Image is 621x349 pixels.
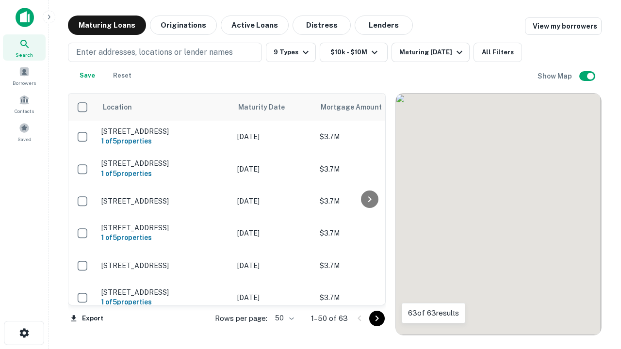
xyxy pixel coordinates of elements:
[271,311,295,325] div: 50
[97,94,232,121] th: Location
[101,288,228,297] p: [STREET_ADDRESS]
[474,43,522,62] button: All Filters
[101,159,228,168] p: [STREET_ADDRESS]
[369,311,385,326] button: Go to next page
[525,17,602,35] a: View my borrowers
[215,313,267,324] p: Rows per page:
[320,131,417,142] p: $3.7M
[101,223,228,232] p: [STREET_ADDRESS]
[320,228,417,238] p: $3.7M
[150,16,217,35] button: Originations
[68,43,262,62] button: Enter addresses, locations or lender names
[315,94,422,121] th: Mortgage Amount
[237,292,310,303] p: [DATE]
[237,131,310,142] p: [DATE]
[101,297,228,307] h6: 1 of 5 properties
[355,16,413,35] button: Lenders
[237,228,310,238] p: [DATE]
[320,164,417,174] p: $3.7M
[320,196,417,206] p: $3.7M
[72,66,103,85] button: Save your search to get updates of matches that match your search criteria.
[232,94,315,121] th: Maturity Date
[320,260,417,271] p: $3.7M
[15,107,34,115] span: Contacts
[408,307,459,319] p: 63 of 63 results
[68,311,106,326] button: Export
[101,232,228,243] h6: 1 of 5 properties
[538,71,573,81] h6: Show Map
[16,51,33,59] span: Search
[76,47,233,58] p: Enter addresses, locations or lender names
[238,101,297,113] span: Maturity Date
[3,91,46,117] a: Contacts
[266,43,316,62] button: 9 Types
[293,16,351,35] button: Distress
[13,79,36,87] span: Borrowers
[101,136,228,146] h6: 1 of 5 properties
[17,135,32,143] span: Saved
[102,101,132,113] span: Location
[237,196,310,206] p: [DATE]
[396,94,601,335] div: 0 0
[237,260,310,271] p: [DATE]
[3,63,46,89] a: Borrowers
[3,34,46,61] a: Search
[237,164,310,174] p: [DATE]
[101,127,228,136] p: [STREET_ADDRESS]
[392,43,470,62] button: Maturing [DATE]
[101,261,228,270] p: [STREET_ADDRESS]
[101,197,228,206] p: [STREET_ADDRESS]
[68,16,146,35] button: Maturing Loans
[320,43,388,62] button: $10k - $10M
[572,240,621,287] iframe: Chat Widget
[311,313,348,324] p: 1–50 of 63
[221,16,289,35] button: Active Loans
[16,8,34,27] img: capitalize-icon.png
[101,168,228,179] h6: 1 of 5 properties
[399,47,465,58] div: Maturing [DATE]
[321,101,394,113] span: Mortgage Amount
[107,66,138,85] button: Reset
[320,292,417,303] p: $3.7M
[3,119,46,145] a: Saved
